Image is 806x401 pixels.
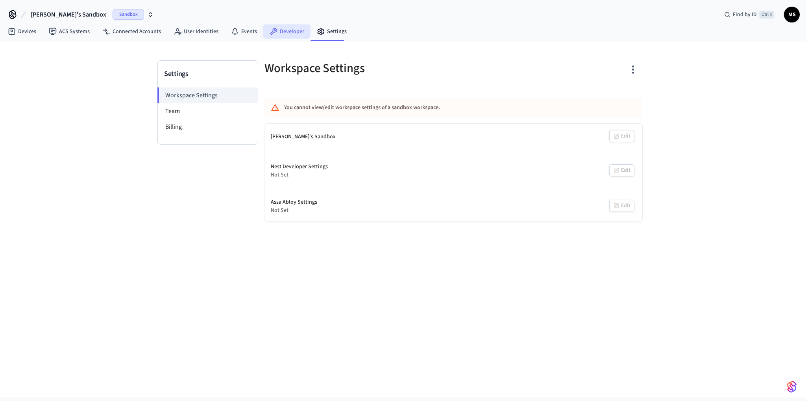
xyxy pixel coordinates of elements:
div: Nest Developer Settings [271,163,328,171]
span: MS [785,7,799,22]
li: Billing [158,119,258,135]
li: Workspace Settings [157,87,258,103]
span: Ctrl K [759,11,775,19]
a: Events [225,24,263,39]
a: Settings [311,24,353,39]
a: User Identities [167,24,225,39]
span: Find by ID [733,11,757,19]
a: Developer [263,24,311,39]
div: Not Set [271,171,328,179]
span: [PERSON_NAME]'s Sandbox [31,10,106,19]
li: Team [158,103,258,119]
a: Devices [2,24,43,39]
a: Connected Accounts [96,24,167,39]
a: ACS Systems [43,24,96,39]
div: You cannot view/edit workspace settings of a sandbox workspace. [284,100,576,115]
div: Find by IDCtrl K [718,7,781,22]
div: Assa Abloy Settings [271,198,317,206]
div: [PERSON_NAME]'s Sandbox [271,133,336,141]
span: Sandbox [113,9,144,20]
img: SeamLogoGradient.69752ec5.svg [787,381,797,393]
h5: Workspace Settings [264,60,449,76]
h3: Settings [164,69,251,80]
button: MS [784,7,800,22]
div: Not Set [271,206,317,215]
